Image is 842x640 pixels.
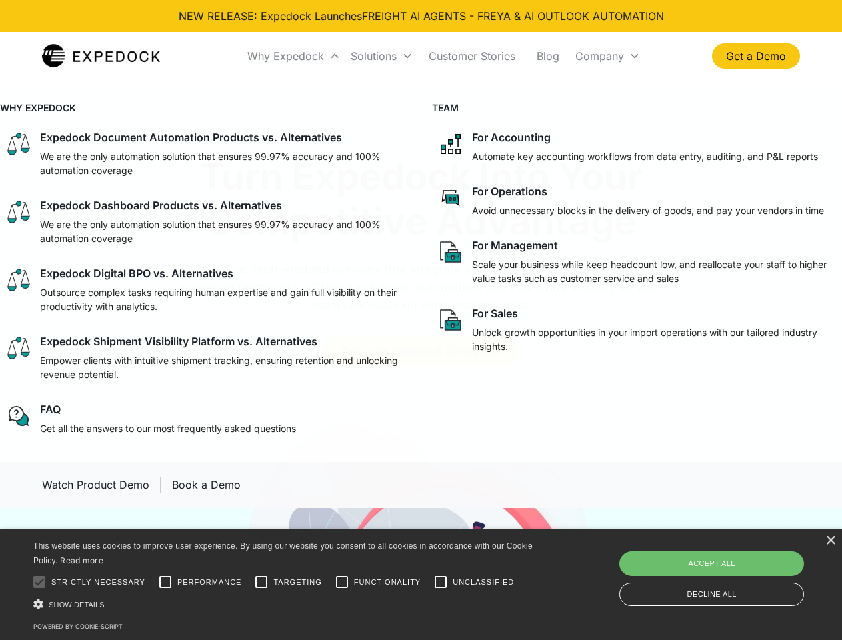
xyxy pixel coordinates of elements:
div: Company [570,33,645,79]
a: FREIGHT AI AGENTS - FREYA & AI OUTLOOK AUTOMATION [362,9,664,23]
img: scale icon [5,335,32,361]
p: Automate key accounting workflows from data entry, auditing, and P&L reports [472,149,818,163]
p: Get all the answers to our most frequently asked questions [40,421,296,435]
div: Why Expedock [242,33,345,79]
a: open lightbox [42,473,149,497]
span: Show details [49,601,105,609]
iframe: Chat Widget [620,496,842,640]
span: Performance [177,577,242,588]
div: Solutions [351,49,397,63]
span: Targeting [273,577,321,588]
img: paper and bag icon [437,239,464,265]
p: We are the only automation solution that ensures 99.97% accuracy and 100% automation coverage [40,149,405,177]
p: We are the only automation solution that ensures 99.97% accuracy and 100% automation coverage [40,217,405,245]
div: Solutions [345,33,418,79]
img: scale icon [5,199,32,225]
div: Why Expedock [247,49,324,63]
img: regular chat bubble icon [5,403,32,429]
a: Customer Stories [418,33,526,79]
div: FAQ [40,403,61,416]
p: Outsource complex tasks requiring human expertise and gain full visibility on their productivity ... [40,285,405,313]
a: Blog [526,33,570,79]
a: home [42,43,160,69]
div: Expedock Document Automation Products vs. Alternatives [40,131,342,144]
span: Functionality [354,577,421,588]
div: Company [575,49,624,63]
div: For Sales [472,307,518,320]
p: Empower clients with intuitive shipment tracking, ensuring retention and unlocking revenue potent... [40,353,405,381]
span: Unclassified [453,577,514,588]
div: NEW RELEASE: Expedock Launches [179,8,664,24]
div: Expedock Digital BPO vs. Alternatives [40,267,233,280]
a: Powered by cookie-script [33,623,123,630]
a: Read more [60,555,103,565]
span: This website uses cookies to improve user experience. By using our website you consent to all coo... [33,541,533,566]
div: For Operations [472,185,547,198]
img: Expedock Logo [42,43,160,69]
img: rectangular chat bubble icon [437,185,464,211]
div: Watch Product Demo [42,478,149,491]
img: network like icon [437,131,464,157]
a: Get a Demo [712,43,800,69]
span: Strictly necessary [51,577,145,588]
img: scale icon [5,267,32,293]
a: Book a Demo [172,473,241,497]
div: For Accounting [472,131,551,144]
p: Scale your business while keep headcount low, and reallocate your staff to higher value tasks suc... [472,257,837,285]
p: Avoid unnecessary blocks in the delivery of goods, and pay your vendors in time [472,203,824,217]
div: Show details [33,597,537,611]
img: scale icon [5,131,32,157]
div: For Management [472,239,558,252]
div: Expedock Dashboard Products vs. Alternatives [40,199,282,212]
div: Book a Demo [172,478,241,491]
p: Unlock growth opportunities in your import operations with our tailored industry insights. [472,325,837,353]
div: Expedock Shipment Visibility Platform vs. Alternatives [40,335,317,348]
img: paper and bag icon [437,307,464,333]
